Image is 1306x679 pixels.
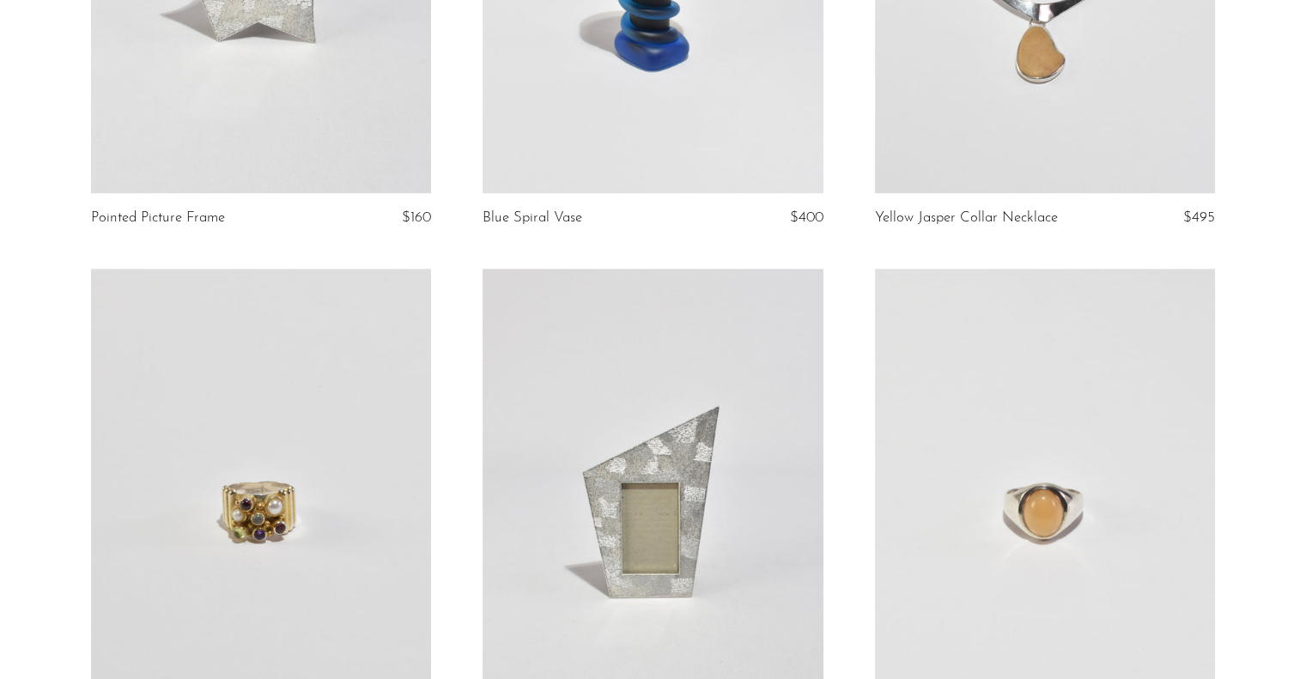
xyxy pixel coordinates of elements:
[483,210,582,226] a: Blue Spiral Vase
[91,210,225,226] a: Pointed Picture Frame
[1183,210,1215,225] span: $495
[790,210,823,225] span: $400
[402,210,431,225] span: $160
[875,210,1058,226] a: Yellow Jasper Collar Necklace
